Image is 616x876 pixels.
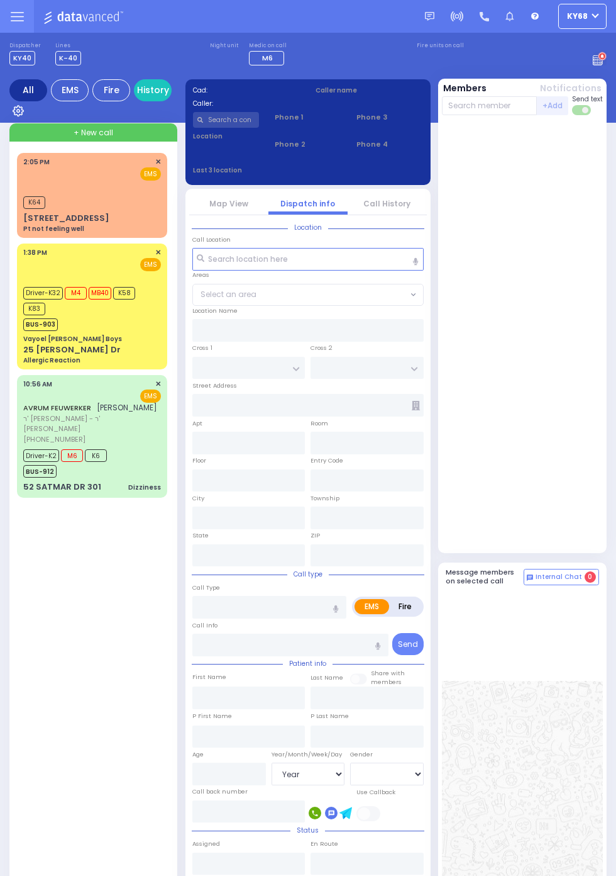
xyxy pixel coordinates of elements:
label: Call Info [192,621,217,630]
label: Room [311,419,328,428]
span: KY40 [9,51,35,65]
div: Pt not feeling well [23,224,84,233]
label: Call Type [192,583,220,592]
span: Phone 2 [275,139,341,150]
span: K58 [113,287,135,300]
span: 1:38 PM [23,248,47,257]
span: M6 [262,53,273,63]
span: K-40 [55,51,81,65]
small: Share with [371,669,405,677]
span: EMS [140,258,161,271]
span: ר' [PERSON_NAME] - ר' [PERSON_NAME] [23,413,157,434]
div: Fire [92,79,130,101]
label: Last Name [311,673,343,682]
span: 0 [585,571,596,583]
label: Cad: [193,86,300,95]
span: M4 [65,287,87,300]
span: [PERSON_NAME] [97,402,157,413]
div: EMS [51,79,89,101]
div: Year/Month/Week/Day [272,750,345,759]
span: [PHONE_NUMBER] [23,434,85,444]
label: City [192,494,204,503]
span: 10:56 AM [23,379,52,389]
button: Members [443,82,487,95]
button: Internal Chat 0 [524,569,599,585]
span: Patient info [283,659,333,668]
span: Phone 1 [275,112,341,123]
img: comment-alt.png [527,575,533,581]
label: Location Name [192,306,238,315]
label: Call back number [192,787,248,796]
label: EMS [355,599,389,614]
a: Dispatch info [280,198,335,209]
label: Dispatcher [9,42,41,50]
label: Caller name [316,86,422,95]
span: members [371,678,402,686]
input: Search location here [192,248,424,271]
span: EMS [140,390,161,403]
span: 2:05 PM [23,157,50,167]
span: ✕ [155,247,161,258]
label: Call Location [192,235,231,244]
label: P Last Name [311,712,349,721]
span: Phone 4 [356,139,422,150]
span: K6 [85,449,107,462]
span: BUS-912 [23,465,57,478]
span: Internal Chat [536,573,582,581]
label: Street Address [192,381,237,390]
label: Last 3 location [193,166,307,175]
label: Cross 1 [192,344,212,352]
div: All [9,79,47,101]
span: ky68 [567,11,588,22]
label: Caller: [193,99,300,108]
button: Notifications [540,82,602,95]
span: M6 [61,449,83,462]
div: Vayoel [PERSON_NAME] Boys [23,334,122,344]
span: + New call [74,127,113,138]
a: AVRUM FEUWERKER [23,403,91,413]
label: Medic on call [249,42,288,50]
label: State [192,531,209,540]
label: Fire [388,599,422,614]
input: Search a contact [193,112,259,128]
label: Age [192,750,204,759]
h5: Message members on selected call [446,568,523,585]
span: Location [288,223,328,232]
label: Floor [192,456,206,465]
label: En Route [311,839,338,848]
img: Logo [43,9,127,25]
label: Cross 2 [311,344,333,352]
div: 52 SATMAR DR 301 [23,481,101,493]
div: 25 [PERSON_NAME] Dr [23,344,121,356]
span: K64 [23,196,45,209]
a: Call History [363,198,410,209]
div: [STREET_ADDRESS] [23,212,109,225]
span: ✕ [155,379,161,390]
label: Assigned [192,839,220,848]
span: Phone 3 [356,112,422,123]
span: Driver-K2 [23,449,59,462]
label: Lines [55,42,81,50]
label: Entry Code [311,456,343,465]
span: MB40 [89,287,111,300]
label: Apt [192,419,202,428]
span: K83 [23,303,45,315]
span: Driver-K32 [23,287,63,300]
label: Township [311,494,339,503]
label: Fire units on call [417,42,464,50]
label: Turn off text [572,104,592,116]
div: Allergic Reaction [23,356,80,365]
label: First Name [192,673,226,682]
div: Dizziness [128,483,161,492]
span: ✕ [155,157,161,167]
label: Use Callback [356,788,395,797]
a: Map View [209,198,248,209]
span: Status [290,826,325,835]
span: Select an area [201,289,256,300]
span: EMS [140,167,161,181]
label: Areas [192,271,209,279]
label: ZIP [311,531,320,540]
img: message.svg [425,12,434,21]
span: Send text [572,94,603,104]
button: Send [392,633,424,655]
